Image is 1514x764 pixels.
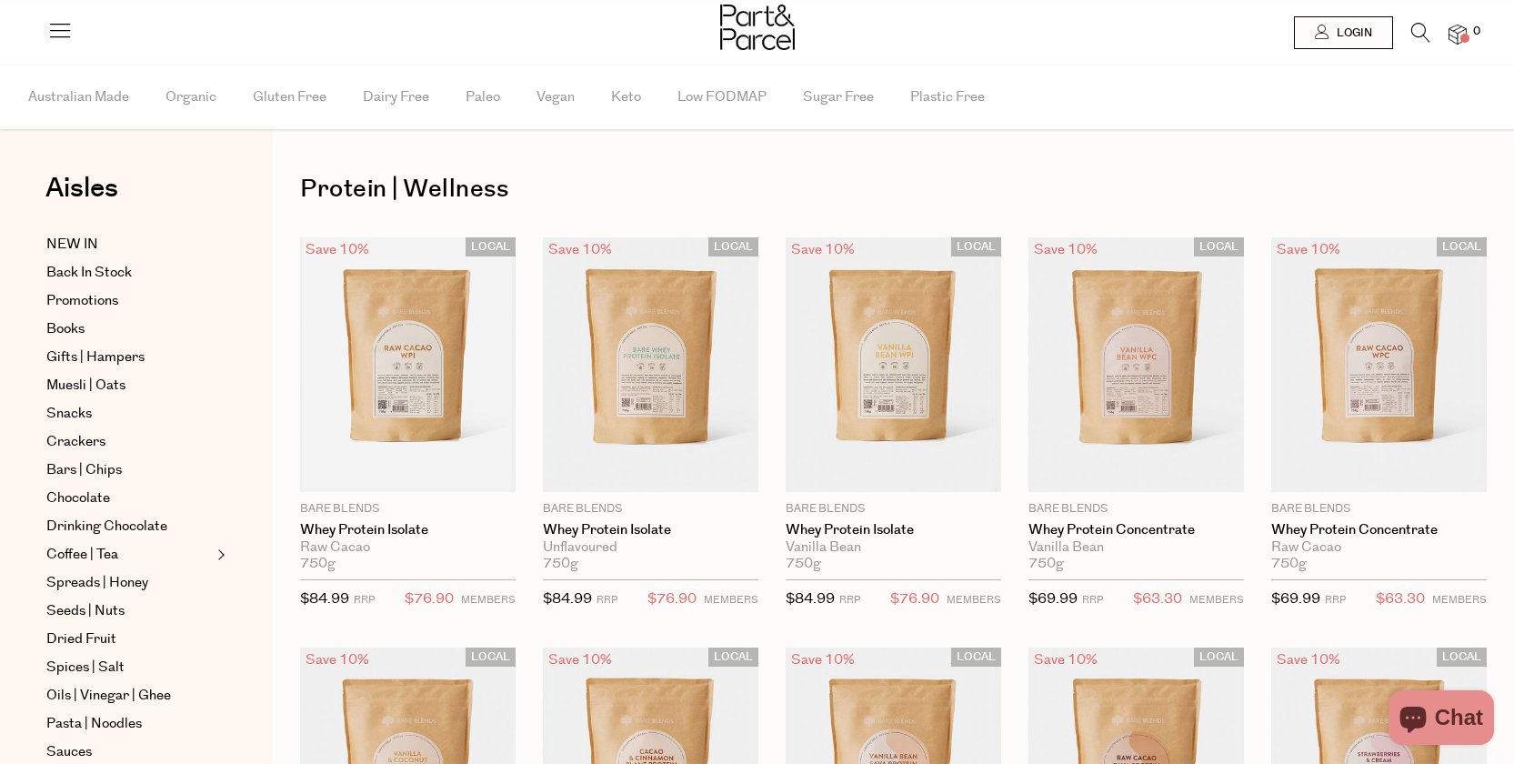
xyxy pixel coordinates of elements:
p: Bare Blends [1028,501,1244,518]
span: $76.90 [890,588,939,611]
span: $63.30 [1133,588,1182,611]
span: Sugar Free [803,65,874,129]
a: Pasta | Noodles [46,713,212,735]
span: Australian Made [28,65,129,129]
a: Spreads | Honey [46,572,212,594]
div: Vanilla Bean [1028,539,1244,556]
div: Save 10% [300,237,375,262]
span: Bars | Chips [46,459,122,481]
span: Spreads | Honey [46,572,148,594]
div: Save 10% [543,237,617,262]
p: Bare Blends [300,501,516,518]
span: Aisles [45,168,118,208]
span: 750g [1271,556,1307,572]
span: $76.90 [647,588,697,611]
span: LOCAL [1437,237,1487,256]
span: Back In Stock [46,262,132,284]
span: $69.99 [1271,589,1320,608]
span: 0 [1469,24,1485,40]
a: Oils | Vinegar | Ghee [46,685,212,707]
a: Whey Protein Concentrate [1271,522,1487,538]
span: Low FODMAP [677,65,767,129]
span: $84.99 [300,589,349,608]
a: Crackers [46,431,212,453]
a: Back In Stock [46,262,212,284]
span: Pasta | Noodles [46,713,142,735]
span: Gluten Free [253,65,326,129]
span: LOCAL [466,648,516,667]
span: Spices | Salt [46,657,125,679]
span: 750g [786,556,821,572]
div: Save 10% [1271,648,1346,672]
small: MEMBERS [1432,593,1487,607]
div: Raw Cacao [300,539,516,556]
span: Dairy Free [363,65,429,129]
a: Gifts | Hampers [46,347,212,368]
div: Unflavoured [543,539,758,556]
a: Whey Protein Concentrate [1028,522,1244,538]
div: Save 10% [1028,237,1103,262]
span: Sauces [46,741,92,763]
a: NEW IN [46,234,212,256]
img: Whey Protein Concentrate [1271,237,1487,492]
button: Expand/Collapse Coffee | Tea [213,544,226,566]
small: RRP [354,593,375,607]
a: Drinking Chocolate [46,516,212,538]
span: Plastic Free [910,65,985,129]
a: Snacks [46,403,212,425]
a: Chocolate [46,488,212,509]
a: Whey Protein Isolate [300,522,516,538]
span: $84.99 [543,589,592,608]
div: Vanilla Bean [786,539,1001,556]
div: Save 10% [1271,237,1346,262]
img: Whey Protein Concentrate [1028,237,1244,492]
span: Keto [611,65,641,129]
span: LOCAL [1437,648,1487,667]
a: Whey Protein Isolate [786,522,1001,538]
span: Snacks [46,403,92,425]
inbox-online-store-chat: Shopify online store chat [1383,690,1499,749]
span: LOCAL [1194,237,1244,256]
span: $76.90 [405,588,454,611]
p: Bare Blends [543,501,758,518]
span: Drinking Chocolate [46,516,167,538]
span: Chocolate [46,488,110,509]
span: LOCAL [708,648,758,667]
a: 0 [1449,25,1467,44]
p: Bare Blends [786,501,1001,518]
a: Spices | Salt [46,657,212,679]
div: Save 10% [300,648,375,672]
small: MEMBERS [947,593,1001,607]
span: Login [1332,25,1372,41]
span: 750g [1028,556,1064,572]
a: Login [1294,16,1393,49]
a: Whey Protein Isolate [543,522,758,538]
a: Coffee | Tea [46,544,212,566]
span: 750g [300,556,336,572]
span: 750g [543,556,578,572]
small: RRP [597,593,617,607]
img: Whey Protein Isolate [300,237,516,492]
span: Books [46,318,85,340]
small: RRP [1325,593,1346,607]
a: Seeds | Nuts [46,600,212,622]
small: MEMBERS [704,593,758,607]
span: Muesli | Oats [46,375,125,397]
span: Promotions [46,290,118,312]
span: LOCAL [951,237,1001,256]
small: RRP [839,593,860,607]
small: MEMBERS [461,593,516,607]
div: Save 10% [1028,648,1103,672]
span: Gifts | Hampers [46,347,145,368]
span: NEW IN [46,234,98,256]
div: Raw Cacao [1271,539,1487,556]
span: LOCAL [466,237,516,256]
a: Aisles [45,175,118,220]
a: Muesli | Oats [46,375,212,397]
small: MEMBERS [1189,593,1244,607]
p: Bare Blends [1271,501,1487,518]
h1: Protein | Wellness [300,168,1487,210]
span: $69.99 [1028,589,1078,608]
small: RRP [1082,593,1103,607]
span: $63.30 [1376,588,1425,611]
